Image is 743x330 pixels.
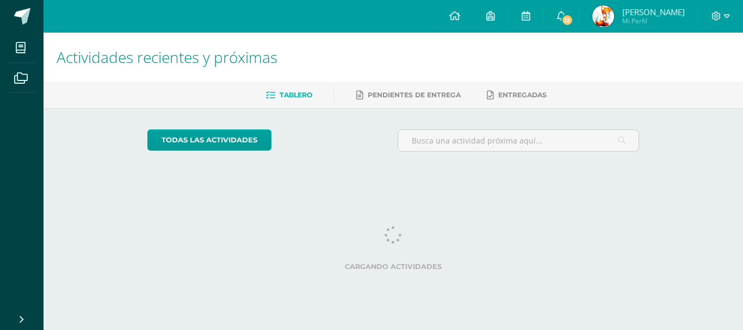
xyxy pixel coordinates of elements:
[622,7,685,17] span: [PERSON_NAME]
[561,14,573,26] span: 12
[398,130,639,151] input: Busca una actividad próxima aquí...
[487,86,547,104] a: Entregadas
[592,5,614,27] img: 305ea0a2e2b6d3f73f0ac37dca685790.png
[147,263,640,271] label: Cargando actividades
[57,47,277,67] span: Actividades recientes y próximas
[280,91,312,99] span: Tablero
[368,91,461,99] span: Pendientes de entrega
[622,16,685,26] span: Mi Perfil
[356,86,461,104] a: Pendientes de entrega
[498,91,547,99] span: Entregadas
[266,86,312,104] a: Tablero
[147,129,271,151] a: todas las Actividades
